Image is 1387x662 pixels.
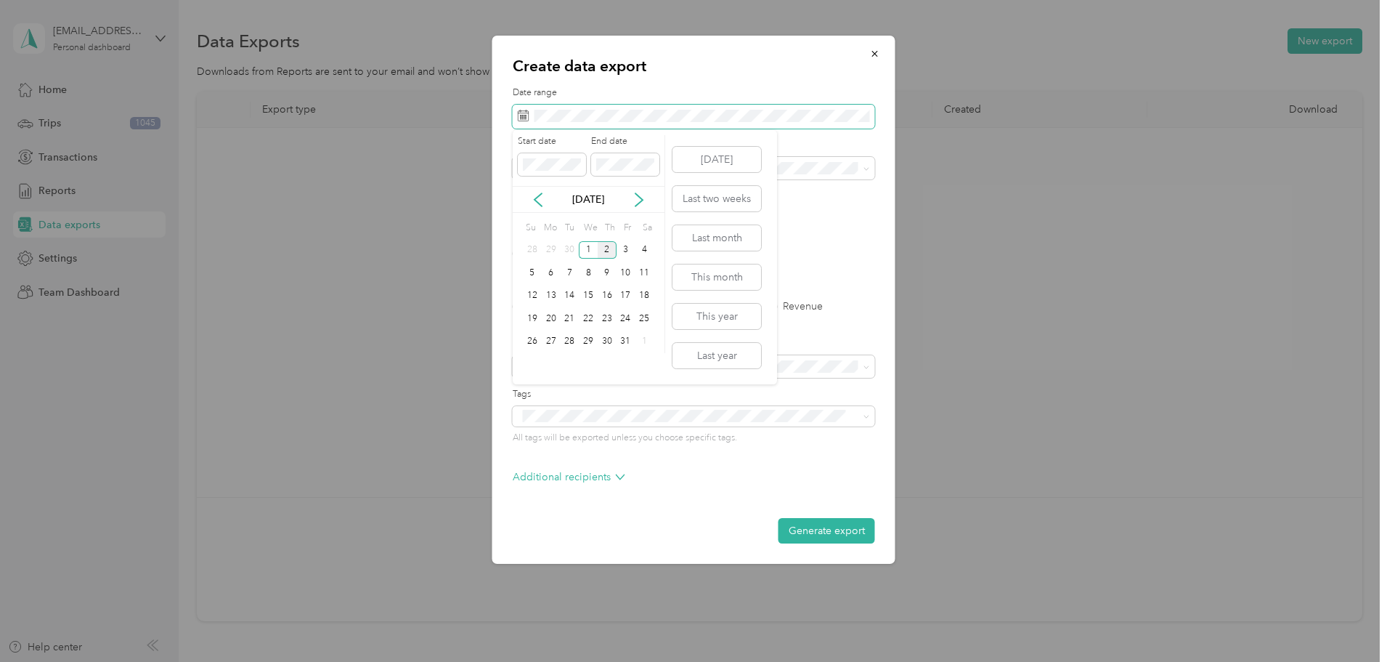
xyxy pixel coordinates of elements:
[617,264,635,282] div: 10
[542,264,561,282] div: 6
[513,469,625,485] p: Additional recipients
[635,287,654,305] div: 18
[603,218,617,238] div: Th
[579,287,598,305] div: 15
[513,432,875,445] p: All tags will be exported unless you choose specific tags.
[558,192,619,207] p: [DATE]
[542,310,561,328] div: 20
[523,310,542,328] div: 19
[518,135,586,148] label: Start date
[579,241,598,259] div: 1
[672,186,761,211] button: Last two weeks
[523,241,542,259] div: 28
[513,56,875,76] p: Create data export
[560,333,579,351] div: 28
[542,287,561,305] div: 13
[635,241,654,259] div: 4
[672,265,761,290] button: This month
[640,218,654,238] div: Sa
[598,333,617,351] div: 30
[523,333,542,351] div: 26
[542,218,558,238] div: Mo
[560,241,579,259] div: 30
[560,310,579,328] div: 21
[617,333,635,351] div: 31
[523,264,542,282] div: 5
[523,218,537,238] div: Su
[672,304,761,329] button: This year
[617,241,635,259] div: 3
[598,264,617,282] div: 9
[768,302,823,312] label: Revenue
[542,241,561,259] div: 29
[560,287,579,305] div: 14
[542,333,561,351] div: 27
[1306,581,1387,662] iframe: Everlance-gr Chat Button Frame
[598,310,617,328] div: 23
[562,218,576,238] div: Tu
[523,287,542,305] div: 12
[778,518,875,544] button: Generate export
[635,264,654,282] div: 11
[513,86,875,100] label: Date range
[598,241,617,259] div: 2
[579,310,598,328] div: 22
[579,333,598,351] div: 29
[621,218,635,238] div: Fr
[635,310,654,328] div: 25
[617,310,635,328] div: 24
[579,264,598,282] div: 8
[598,287,617,305] div: 16
[591,135,659,148] label: End date
[672,343,761,368] button: Last year
[581,218,598,238] div: We
[513,388,875,401] label: Tags
[672,225,761,251] button: Last month
[635,333,654,351] div: 1
[617,287,635,305] div: 17
[672,147,761,172] button: [DATE]
[560,264,579,282] div: 7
